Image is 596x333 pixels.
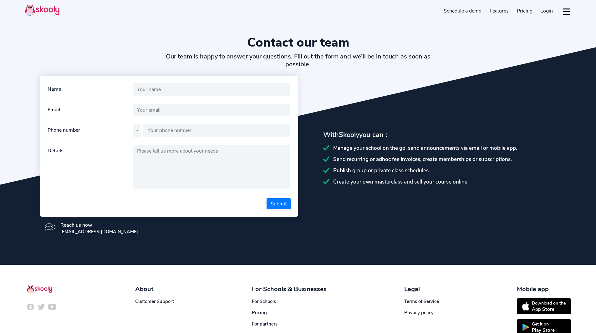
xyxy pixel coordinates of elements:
div: Manage your school on the go, send announcements via email or mobile app. [323,144,556,152]
a: For partners [252,321,278,327]
a: Privacy policy [404,310,434,316]
img: icon-facebook [27,303,34,311]
div: Mobile app [517,285,571,293]
button: Submit [267,198,291,209]
div: Publish group or private class schedules. [323,167,556,174]
span: Login [540,8,553,14]
div: With you can : [323,130,556,139]
input: Your email [133,104,291,116]
div: For Schools & Businesses [252,285,327,293]
a: Customer Support [135,298,174,305]
a: Pricing [513,6,537,16]
div: Details [48,145,133,190]
a: Pricing [252,310,267,316]
img: icon-youtube [48,303,56,311]
span: Pricing [517,8,532,14]
a: Login [536,6,557,16]
img: icon-message [45,222,55,232]
a: Terms of Service [404,298,439,305]
img: Skooly [25,4,59,16]
a: For Schools [252,298,276,305]
div: Create your own masterclass and sell your course online. [323,178,556,185]
div: Send recurring or adhoc fee invoices, create memberships or subscriptions. [323,156,556,163]
input: Your phone number [143,124,291,137]
img: Skooly [27,285,52,294]
a: Features [486,6,513,16]
img: icon-twitter [37,303,45,311]
div: Legal [404,285,439,293]
span: Skooly [339,130,359,139]
button: dropdown menu [562,4,571,19]
h1: Contact our team [25,35,571,50]
h2: Our team is happy to answer your questions. Fill out the form and we’ll be in touch as soon as po... [161,53,435,68]
div: Reach us now [60,222,138,229]
div: Phone number [48,124,133,137]
div: Email [48,104,133,116]
input: Your name [133,83,291,96]
div: [EMAIL_ADDRESS][DOMAIN_NAME] [60,229,138,235]
div: About [135,285,174,293]
div: Name [48,83,133,96]
a: Schedule a demo [440,6,486,16]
